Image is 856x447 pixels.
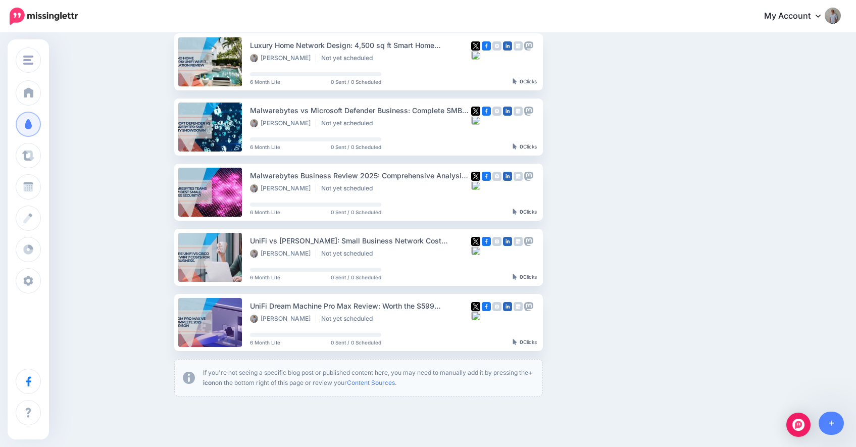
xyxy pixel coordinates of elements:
img: facebook-square.png [482,172,491,181]
span: 6 Month Lite [250,340,280,345]
img: pointer-grey-darker.png [513,78,517,84]
img: twitter-square.png [471,237,480,246]
img: bluesky-grey-square.png [471,51,480,60]
span: 6 Month Lite [250,275,280,280]
img: facebook-square.png [482,237,491,246]
img: twitter-square.png [471,41,480,51]
img: bluesky-grey-square.png [471,181,480,190]
img: arrow-long-right-white.png [606,58,614,66]
img: instagram-grey-square.png [492,41,501,51]
img: dots.png [628,60,636,63]
img: mastodon-grey-square.png [524,107,533,116]
img: facebook-square.png [482,41,491,51]
img: linkedin-square.png [503,41,512,51]
a: Review Campaign [519,170,636,190]
img: linkedin-square.png [503,302,512,311]
a: Setup Campaign [550,118,619,136]
img: pointer-grey-darker.png [513,143,517,150]
a: Content Sources [347,379,395,386]
a: Setup Campaign [550,53,619,71]
div: Open Intercom Messenger [786,413,811,437]
a: Update Source URL [519,216,636,235]
b: 0 [520,143,523,150]
div: Clicks [513,339,537,345]
span: 0 Sent / 0 Scheduled [331,340,381,345]
p: If you're not seeing a specific blog post or published content here, you may need to manually add... [203,368,534,388]
div: Clicks [513,274,537,280]
img: google_business-grey-square.png [514,107,523,116]
img: dots.png [628,321,636,324]
img: arrow-long-right-white.png [606,318,614,326]
img: google_business-grey-square.png [514,172,523,181]
li: [PERSON_NAME] [250,315,316,323]
img: linkedin-square.png [503,237,512,246]
div: UniFi Dream Machine Pro Max Review: Worth the $599 Investment for Small Business? [250,300,471,312]
span: 6 Month Lite [250,210,280,215]
img: instagram-grey-square.png [492,237,501,246]
div: Clicks [513,144,537,150]
span: 6 Month Lite [250,144,280,150]
a: Regenerate Campaign [519,193,636,213]
li: [PERSON_NAME] [250,54,316,62]
a: View Original Source [519,261,636,281]
img: linkedin-square.png [503,172,512,181]
img: google_business-grey-square.png [514,237,523,246]
li: Not yet scheduled [321,54,378,62]
b: 0 [520,78,523,84]
img: instagram-grey-square.png [492,172,501,181]
img: bluesky-grey-square.png [471,116,480,125]
li: Not yet scheduled [321,315,378,323]
img: arrow-long-right-white.png [606,123,614,131]
img: instagram-grey-square.png [492,107,501,116]
b: 0 [520,339,523,345]
img: twitter-square.png [471,302,480,311]
a: Setup Campaign [550,313,619,331]
img: google_business-grey-square.png [514,41,523,51]
img: instagram-grey-square.png [492,302,501,311]
img: dots.png [628,125,636,128]
span: 0 Sent / 0 Scheduled [331,275,381,280]
img: pointer-grey-darker.png [513,209,517,215]
li: [PERSON_NAME] [250,250,316,258]
a: Regenerate shortened URL [519,238,636,258]
div: Malwarebytes Business Review 2025: Comprehensive Analysis for Enterprise Security [250,170,471,181]
img: info-circle-grey.png [183,372,195,384]
li: Not yet scheduled [321,250,378,258]
span: 0 Sent / 0 Scheduled [331,144,381,150]
a: My Account [754,4,841,29]
div: Luxury Home Network Design: 4,500 sq ft Smart Home Integration Case Study [250,39,471,51]
img: pointer-grey-darker.png [513,274,517,280]
img: facebook-square.png [482,302,491,311]
span: 0 Sent / 0 Scheduled [331,210,381,215]
img: bluesky-grey-square.png [471,246,480,255]
div: UniFi vs [PERSON_NAME]: Small Business Network Cost Comparison [250,235,471,246]
b: + icon [203,369,532,386]
div: Malwarebytes vs Microsoft Defender Business: Complete SMB Security Comparison 2025 [250,105,471,116]
li: Not yet scheduled [321,119,378,127]
img: twitter-square.png [471,107,480,116]
div: Clicks [513,209,537,215]
li: Not yet scheduled [321,184,378,192]
span: 6 Month Lite [250,79,280,84]
img: bluesky-grey-square.png [471,311,480,320]
img: google_business-grey-square.png [514,302,523,311]
img: twitter-square.png [471,172,480,181]
li: [PERSON_NAME] [250,184,316,192]
img: menu.png [23,56,33,65]
img: linkedin-square.png [503,107,512,116]
img: facebook-square.png [482,107,491,116]
li: [PERSON_NAME] [250,119,316,127]
span: 0 Sent / 0 Scheduled [331,79,381,84]
div: Clicks [513,79,537,85]
img: pointer-grey-darker.png [513,339,517,345]
img: Missinglettr [10,8,78,25]
img: mastodon-grey-square.png [524,41,533,51]
a: Delete Campaign [519,289,636,309]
